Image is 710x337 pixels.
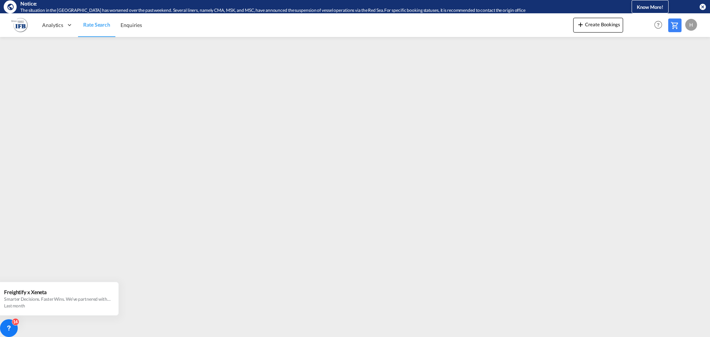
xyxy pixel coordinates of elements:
div: Help [652,18,668,32]
span: Enquiries [121,22,142,28]
span: Analytics [42,21,63,29]
div: The situation in the Red Sea has worsened over the past weekend. Several liners, namely CMA, MSK,... [20,7,601,14]
div: H [685,19,697,31]
span: Help [652,18,665,31]
button: icon-plus 400-fgCreate Bookings [573,18,623,33]
md-icon: icon-plus 400-fg [576,20,585,29]
md-icon: icon-earth [7,3,14,10]
a: Rate Search [78,13,115,37]
img: b628ab10256c11eeb52753acbc15d091.png [11,17,28,33]
div: Analytics [37,13,78,37]
a: Enquiries [115,13,147,37]
span: Rate Search [83,21,110,28]
span: Know More! [637,4,663,10]
button: icon-close-circle [699,3,706,10]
